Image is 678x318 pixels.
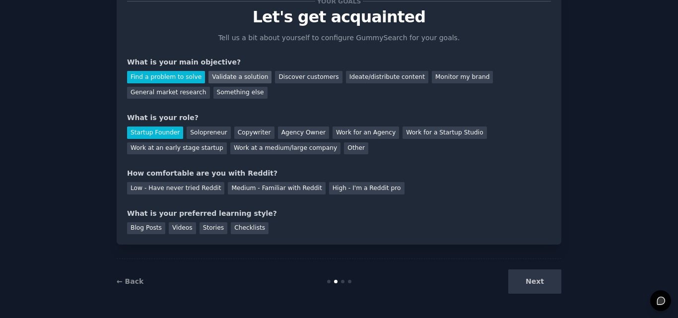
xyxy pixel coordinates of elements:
[275,71,342,83] div: Discover customers
[127,8,551,26] p: Let's get acquainted
[200,222,227,235] div: Stories
[231,222,269,235] div: Checklists
[214,33,464,43] p: Tell us a bit about yourself to configure GummySearch for your goals.
[344,142,368,155] div: Other
[213,87,268,99] div: Something else
[329,182,405,194] div: High - I'm a Reddit pro
[208,71,271,83] div: Validate a solution
[117,277,143,285] a: ← Back
[127,87,210,99] div: General market research
[127,182,224,194] div: Low - Have never tried Reddit
[127,208,551,219] div: What is your preferred learning style?
[403,127,486,139] div: Work for a Startup Studio
[127,113,551,123] div: What is your role?
[432,71,493,83] div: Monitor my brand
[234,127,274,139] div: Copywriter
[127,71,205,83] div: Find a problem to solve
[228,182,325,194] div: Medium - Familiar with Reddit
[333,127,399,139] div: Work for an Agency
[346,71,428,83] div: Ideate/distribute content
[187,127,230,139] div: Solopreneur
[230,142,340,155] div: Work at a medium/large company
[127,168,551,179] div: How comfortable are you with Reddit?
[127,142,227,155] div: Work at an early stage startup
[127,222,165,235] div: Blog Posts
[169,222,196,235] div: Videos
[127,57,551,67] div: What is your main objective?
[127,127,183,139] div: Startup Founder
[278,127,329,139] div: Agency Owner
